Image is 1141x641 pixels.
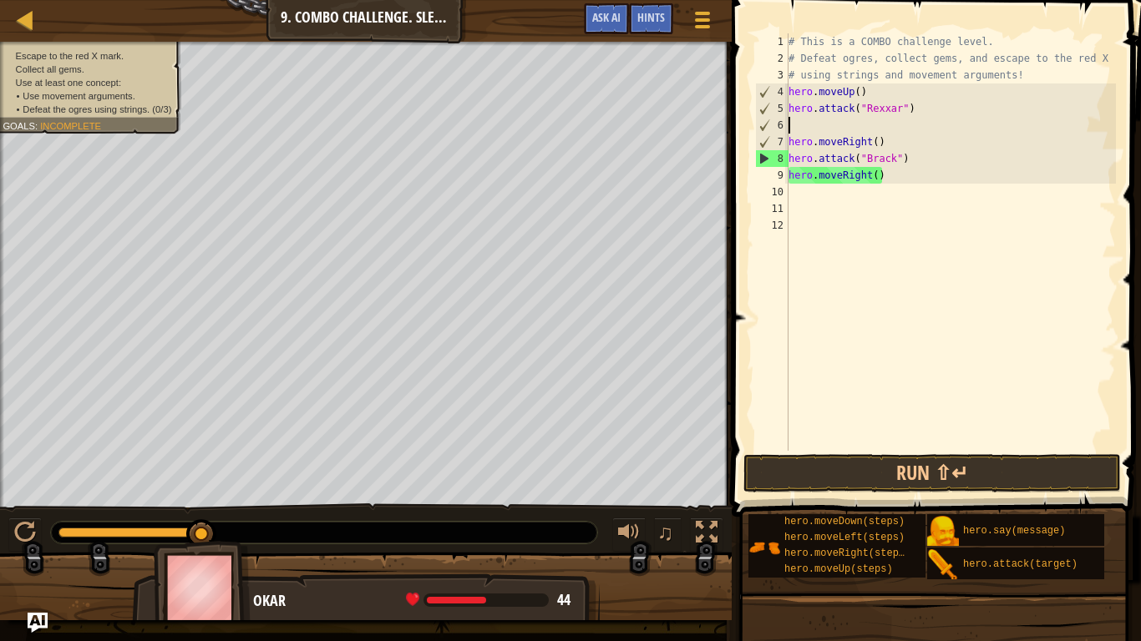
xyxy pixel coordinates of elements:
[748,532,780,563] img: portrait.png
[16,77,121,88] span: Use at least one concept:
[927,516,959,548] img: portrait.png
[755,167,789,184] div: 9
[557,589,570,610] span: 44
[23,103,171,114] span: Defeat the ogres using strings. (0/3)
[592,9,621,25] span: Ask AI
[3,120,35,131] span: Goals
[16,90,19,101] i: •
[927,549,959,581] img: portrait.png
[756,134,789,150] div: 7
[690,517,723,552] button: Toggle fullscreen
[3,49,171,63] li: Escape to the red X mark.
[16,103,19,114] i: •
[755,217,789,234] div: 12
[16,89,171,103] li: Use movement arguments.
[682,3,723,43] button: Show game menu
[637,9,665,25] span: Hints
[963,558,1078,570] span: hero.attack(target)
[743,454,1121,492] button: Run ⇧↵
[963,525,1065,537] span: hero.say(message)
[756,83,789,100] div: 4
[755,50,789,67] div: 2
[612,517,646,552] button: Adjust volume
[657,520,674,545] span: ♫
[35,120,40,131] span: :
[406,593,570,608] div: health: 44 / 88
[784,563,893,575] span: hero.moveUp(steps)
[756,150,789,167] div: 8
[154,541,251,633] img: thang_avatar_frame.png
[755,200,789,217] div: 11
[784,548,910,559] span: hero.moveRight(steps)
[756,100,789,117] div: 5
[8,517,42,552] button: Ctrl + P: Play
[784,532,905,543] span: hero.moveLeft(steps)
[3,63,171,76] li: Collect all gems.
[584,3,629,34] button: Ask AI
[755,67,789,83] div: 3
[16,63,84,74] span: Collect all gems.
[3,76,171,89] li: Use at least one concept:
[16,50,124,61] span: Escape to the red X mark.
[23,90,134,101] span: Use movement arguments.
[253,590,583,612] div: Okar
[654,517,682,552] button: ♫
[28,613,48,633] button: Ask AI
[756,117,789,134] div: 6
[784,516,905,527] span: hero.moveDown(steps)
[16,103,171,116] li: Defeat the ogres using strings.
[755,184,789,200] div: 10
[40,120,101,131] span: Incomplete
[755,33,789,50] div: 1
